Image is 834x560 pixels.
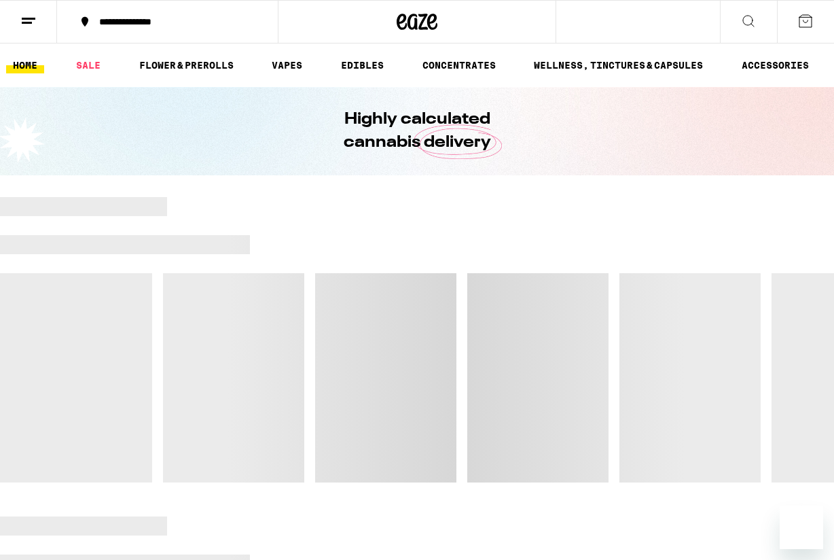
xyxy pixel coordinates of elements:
[265,57,309,73] a: VAPES
[416,57,503,73] a: CONCENTRATES
[780,506,823,549] iframe: Button to launch messaging window
[69,57,107,73] a: SALE
[735,57,816,73] a: ACCESSORIES
[6,57,44,73] a: HOME
[305,108,529,154] h1: Highly calculated cannabis delivery
[334,57,391,73] a: EDIBLES
[132,57,240,73] a: FLOWER & PREROLLS
[527,57,710,73] a: WELLNESS, TINCTURES & CAPSULES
